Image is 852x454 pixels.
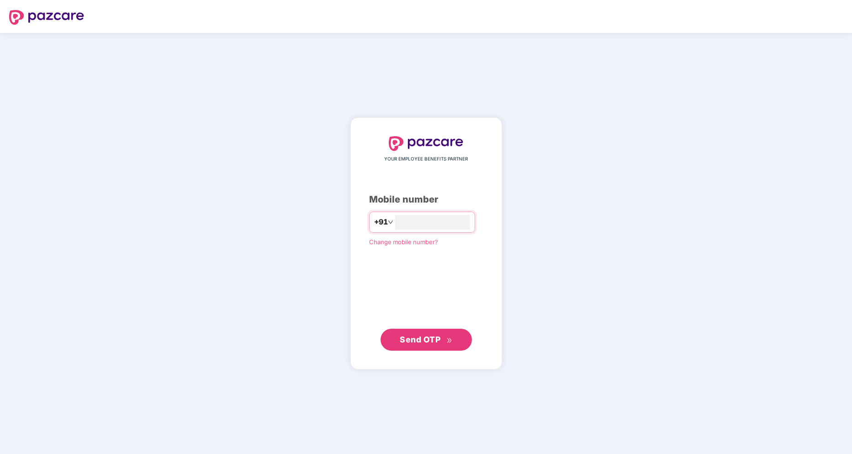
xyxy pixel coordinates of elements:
button: Send OTPdouble-right [381,329,472,351]
span: double-right [446,337,452,343]
span: down [388,219,393,225]
img: logo [9,10,84,25]
span: YOUR EMPLOYEE BENEFITS PARTNER [384,155,468,163]
span: +91 [374,216,388,228]
img: logo [389,136,464,151]
div: Mobile number [369,192,483,207]
span: Send OTP [400,335,440,344]
a: Change mobile number? [369,238,438,246]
